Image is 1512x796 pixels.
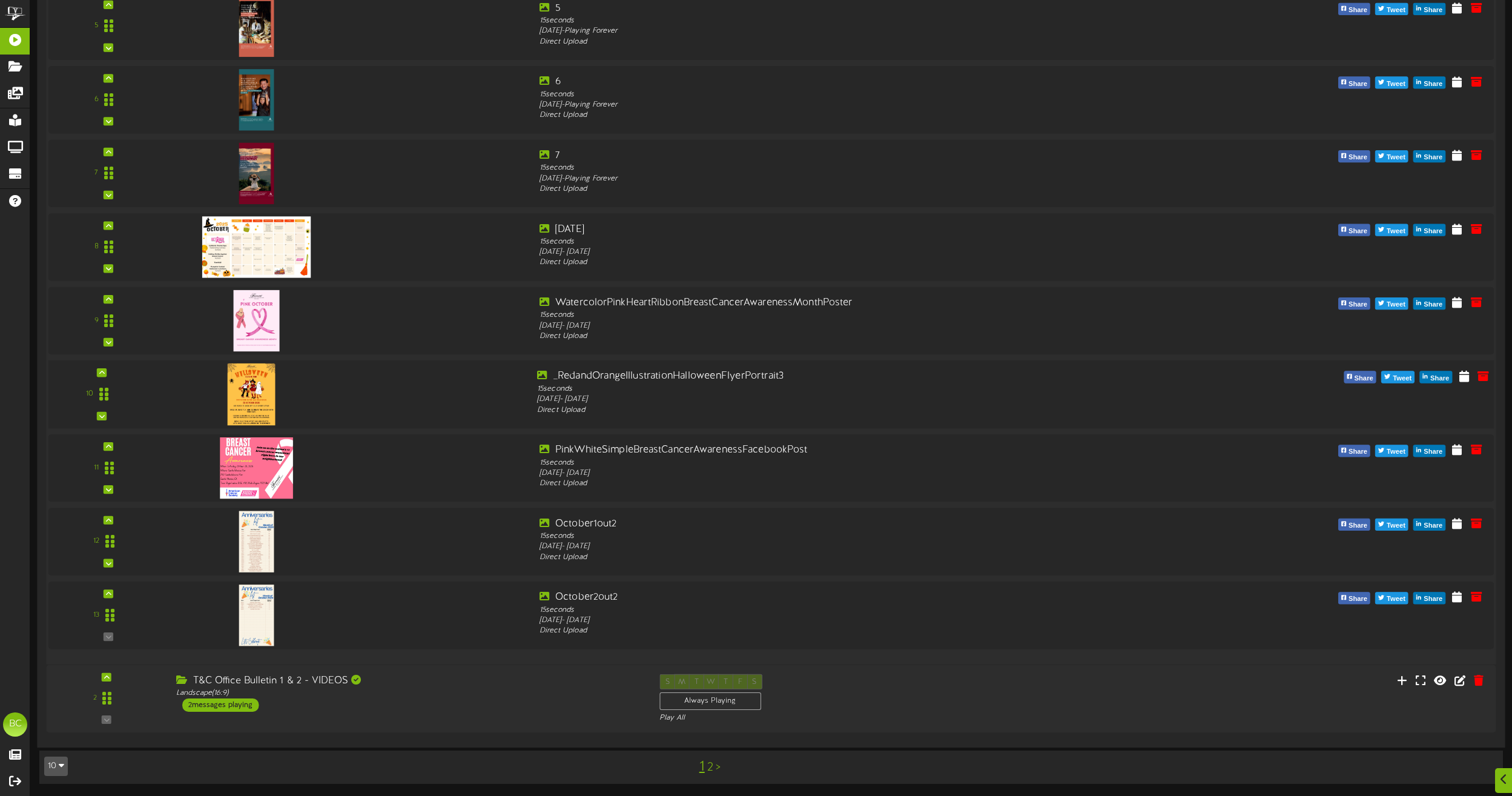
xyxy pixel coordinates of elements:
button: Share [1413,224,1445,236]
span: Share [1421,78,1445,91]
div: T&C Office Bulletin 1 & 2 - VIDEOS [176,674,641,688]
button: Tweet [1375,519,1408,531]
span: Tweet [1384,593,1408,606]
button: 10 [44,757,68,776]
div: Direct Upload [540,257,1123,268]
div: 15 seconds [540,16,1123,26]
span: Tweet [1384,298,1408,311]
button: Share [1338,77,1370,89]
button: Share [1413,3,1445,15]
span: Tweet [1384,4,1408,17]
span: Share [1346,78,1370,91]
span: Share [1346,446,1370,459]
button: Share [1338,150,1370,162]
span: Tweet [1390,372,1414,385]
span: Share [1421,225,1445,238]
span: Share [1428,372,1451,385]
span: Share [1346,151,1370,164]
div: PinkWhiteSimpleBreastCancerAwarenessFacebookPost [540,443,1123,457]
div: Direct Upload [540,479,1123,489]
div: Direct Upload [540,110,1123,121]
div: 15 seconds [540,457,1123,468]
div: 8 [94,242,99,252]
img: 9c3416c7-370b-43d8-8942-e44b75603c85.jpg [239,585,274,646]
button: Tweet [1375,150,1408,162]
div: BC [3,712,27,737]
span: Share [1346,4,1370,17]
div: 15 seconds [540,310,1123,320]
button: Share [1413,297,1445,310]
div: Landscape ( 16:9 ) [176,688,641,698]
span: Share [1352,372,1375,385]
button: Tweet [1375,445,1408,457]
div: Direct Upload [540,184,1123,194]
img: 556c096b-96fc-456a-a8c5-63384745185a.jpg [239,143,274,204]
div: [DATE] - [DATE] [540,615,1123,626]
button: Share [1413,592,1445,605]
span: Share [1421,446,1445,459]
div: _RedandOrangeIllustrationHalloweenFlyerPortrait3 [537,370,1127,383]
div: [DATE] - [DATE] [540,321,1123,331]
img: c8b1e810-08c4-4e03-a4ae-9e80349facfa.jpg [233,290,279,351]
div: 7 [540,149,1123,163]
button: Share [1413,519,1445,531]
div: 5 [540,2,1123,16]
div: 2 messages playing [182,698,259,712]
span: Tweet [1384,446,1408,459]
span: Share [1421,519,1445,532]
div: 15 seconds [537,384,1127,395]
div: 15 seconds [540,163,1123,173]
button: Share [1344,371,1376,383]
button: Share [1413,150,1445,162]
div: Direct Upload [540,331,1123,342]
div: [DATE] - [DATE] [540,542,1123,552]
button: Share [1420,371,1453,383]
button: Tweet [1375,3,1408,15]
div: 15 seconds [540,605,1123,615]
div: [DATE] - Playing Forever [540,100,1123,110]
div: 10 [86,389,93,400]
div: [DATE] - Playing Forever [540,174,1123,184]
button: Tweet [1375,224,1408,236]
button: Tweet [1375,297,1408,310]
div: WatercolorPinkHeartRibbonBreastCancerAwarenessMonthPoster [540,296,1123,310]
button: Share [1338,3,1370,15]
div: 12 [93,537,99,547]
span: Tweet [1384,519,1408,532]
div: Play All [659,713,1003,723]
button: Share [1338,592,1370,605]
div: Always Playing [659,692,761,710]
div: [DATE] - Playing Forever [540,26,1123,36]
span: Share [1421,151,1445,164]
div: Direct Upload [540,626,1123,636]
span: Tweet [1384,151,1408,164]
span: Share [1346,519,1370,532]
button: Tweet [1381,371,1415,383]
span: Tweet [1384,225,1408,238]
div: 6 [94,95,99,105]
span: Share [1346,225,1370,238]
div: [DATE] - [DATE] [537,394,1127,405]
button: Share [1338,445,1370,457]
a: 1 [699,759,705,775]
div: 15 seconds [540,237,1123,247]
span: Share [1421,593,1445,606]
button: Share [1338,297,1370,310]
div: 15 seconds [540,531,1123,542]
span: Share [1346,593,1370,606]
div: 15 seconds [540,90,1123,100]
button: Tweet [1375,77,1408,89]
img: 79983643-03ef-43eb-ad36-d1a645b9f067.jpg [239,69,274,130]
div: 9 [94,316,99,326]
div: Direct Upload [540,37,1123,47]
img: d0c30f39-b0b4-4906-86ad-3bad1810724d.jpg [239,511,274,572]
img: a22e065e-a1f6-4892-9e02-622967008691.jpg [220,437,293,499]
div: October1out2 [540,517,1123,531]
div: [DATE] - [DATE] [540,247,1123,257]
span: Tweet [1384,78,1408,91]
button: Share [1338,224,1370,236]
div: 11 [94,463,99,473]
a: > [716,761,721,774]
button: Tweet [1375,592,1408,605]
div: 13 [93,610,99,620]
